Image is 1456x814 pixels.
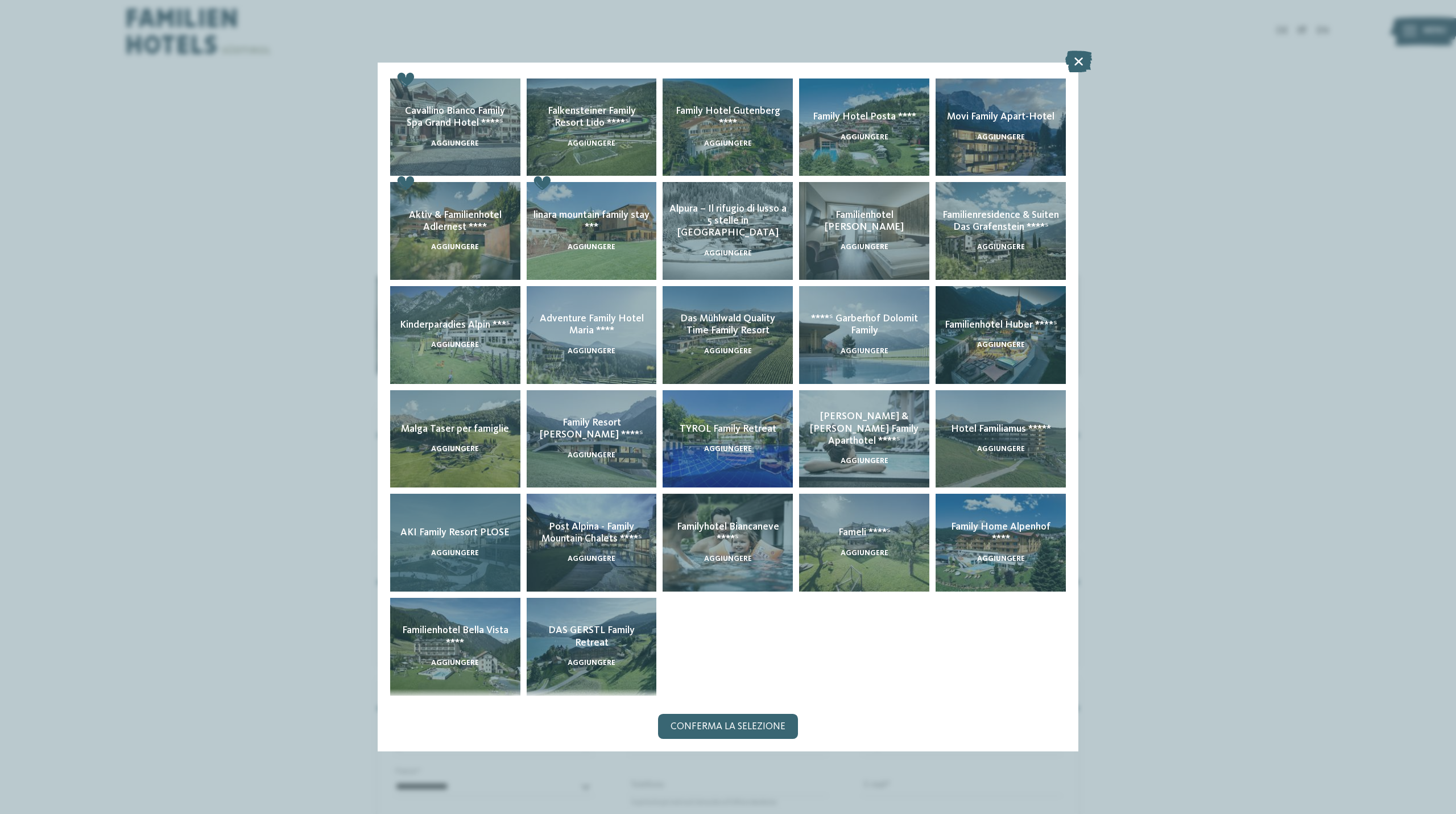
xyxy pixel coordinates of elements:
span: aggiungere [704,555,752,563]
span: linara mountain family stay *** [533,210,650,232]
span: Family Home Alpenhof **** [951,522,1050,544]
span: aggiungere [841,134,888,141]
span: ****ˢ Garberhof Dolomit Family [811,314,918,336]
span: Adventure Family Hotel Maria **** [540,314,644,336]
span: aggiungere [977,445,1025,453]
span: aggiungere [977,341,1025,349]
span: aggiungere [977,555,1025,563]
span: Post Alpina - Family Mountain Chalets ****ˢ [541,522,642,544]
span: aggiungere [431,140,479,147]
span: aggiungere [568,452,615,459]
span: Cavallino Bianco Family Spa Grand Hotel ****ˢ [405,106,505,128]
span: Familienhotel Bella Vista **** [402,626,508,647]
span: Kinderparadies Alpin ***ˢ [400,320,510,330]
span: aggiungere [568,243,615,251]
span: aggiungere [704,250,752,257]
span: Familienhotel Huber ****ˢ [945,320,1057,330]
span: DAS GERSTL Family Retreat [548,626,635,647]
span: aggiungere [568,555,615,563]
span: Familienhotel [PERSON_NAME] [825,210,904,232]
span: aggiungere [704,348,752,355]
span: aggiungere [841,457,888,465]
span: Conferma la selezione [671,722,785,732]
span: aggiungere [977,134,1025,141]
span: aggiungere [841,549,888,557]
span: Alpura – Il rifugio di lusso a 5 stelle in [GEOGRAPHIC_DATA] [669,204,787,238]
span: aggiungere [431,341,479,349]
span: aggiungere [568,348,615,355]
span: aggiungere [431,549,479,557]
span: aggiungere [704,140,752,147]
span: Movi Family Apart-Hotel [947,112,1054,122]
span: Familienresidence & Suiten Das Grafenstein ****ˢ [942,210,1059,232]
span: Familyhotel Biancaneve ****ˢ [677,522,779,544]
span: Falkensteiner Family Resort Lido ****ˢ [548,106,636,128]
span: Aktiv & Familienhotel Adlernest **** [409,210,502,232]
span: aggiungere [977,243,1025,251]
span: aggiungere [568,140,615,147]
span: TYROL Family Retreat [680,424,776,434]
span: aggiungere [704,445,752,453]
span: aggiungere [841,348,888,355]
span: Malga Taser per famiglie [401,424,509,434]
span: Family Hotel Posta **** [813,112,916,122]
span: aggiungere [841,243,888,251]
span: aggiungere [431,659,479,667]
span: aggiungere [431,445,479,453]
span: Family Hotel Gutenberg **** [676,106,780,128]
span: aggiungere [431,243,479,251]
span: Family Resort [PERSON_NAME] ****ˢ [540,418,643,440]
span: [PERSON_NAME] & [PERSON_NAME] Family Aparthotel ****ˢ [810,412,919,445]
span: Das Mühlwald Quality Time Family Resort [680,314,775,336]
span: AKI Family Resort PLOSE [400,528,510,538]
span: aggiungere [568,659,615,667]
